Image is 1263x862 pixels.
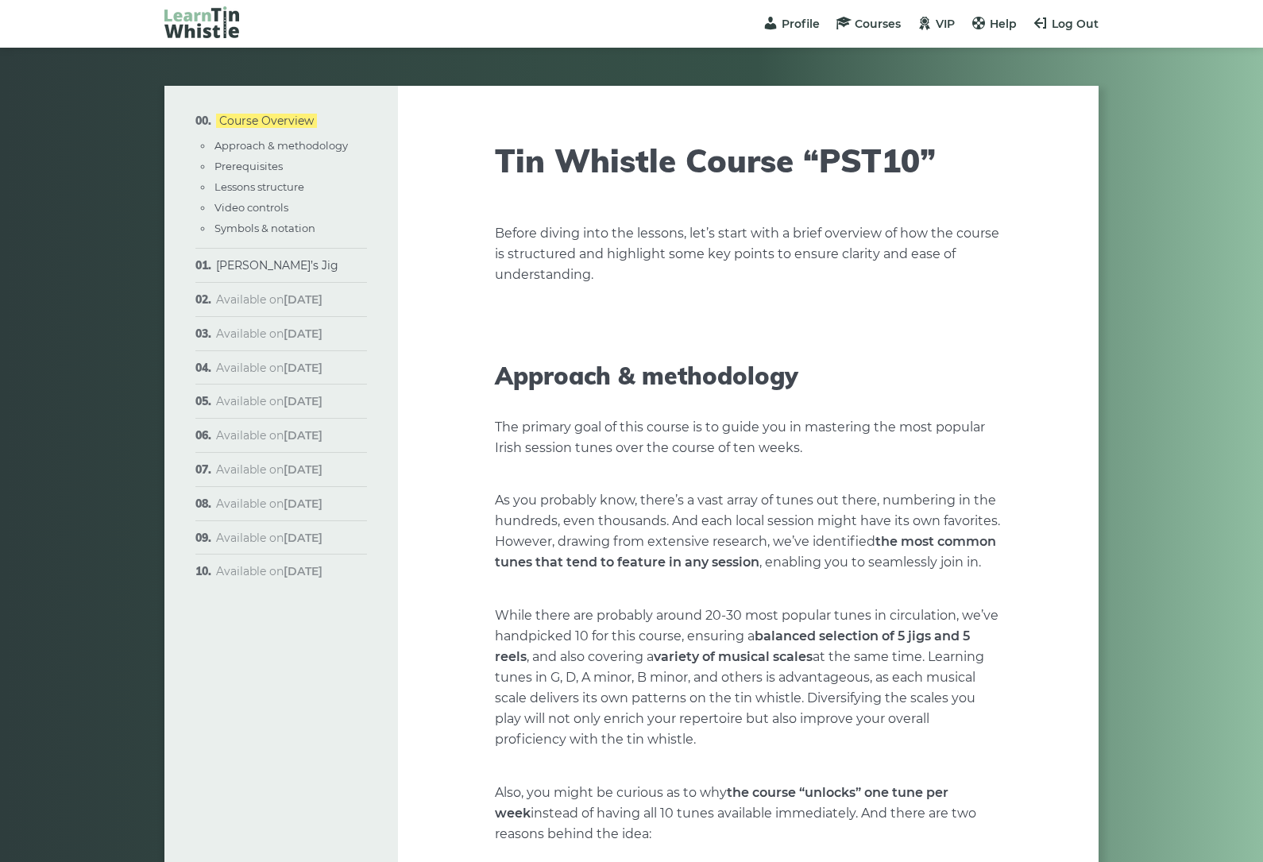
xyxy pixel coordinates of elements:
[495,490,1002,573] p: As you probably know, there’s a vast array of tunes out there, numbering in the hundreds, even th...
[495,605,1002,750] p: While there are probably around 20-30 most popular tunes in circulation, we’ve handpicked 10 for ...
[284,497,323,511] strong: [DATE]
[855,17,901,31] span: Courses
[971,17,1017,31] a: Help
[495,141,1002,180] h1: Tin Whistle Course “PST10”
[216,564,323,578] span: Available on
[782,17,820,31] span: Profile
[214,180,304,193] a: Lessons structure
[284,462,323,477] strong: [DATE]
[214,201,288,214] a: Video controls
[216,394,323,408] span: Available on
[495,223,1002,285] p: Before diving into the lessons, let’s start with a brief overview of how the course is structured...
[990,17,1017,31] span: Help
[164,6,239,38] img: LearnTinWhistle.com
[214,160,283,172] a: Prerequisites
[654,649,813,664] strong: variety of musical scales
[216,114,317,128] a: Course Overview
[216,292,323,307] span: Available on
[1052,17,1099,31] span: Log Out
[284,292,323,307] strong: [DATE]
[1033,17,1099,31] a: Log Out
[216,428,323,443] span: Available on
[495,785,948,821] strong: the course “unlocks” one tune per week
[214,222,315,234] a: Symbols & notation
[216,531,323,545] span: Available on
[495,783,1002,845] p: Also, you might be curious as to why instead of having all 10 tunes available immediately. And th...
[495,417,1002,458] p: The primary goal of this course is to guide you in mastering the most popular Irish session tunes...
[936,17,955,31] span: VIP
[216,258,338,273] a: [PERSON_NAME]’s Jig
[917,17,955,31] a: VIP
[284,394,323,408] strong: [DATE]
[495,361,1002,390] h2: Approach & methodology
[284,361,323,375] strong: [DATE]
[284,531,323,545] strong: [DATE]
[763,17,820,31] a: Profile
[216,361,323,375] span: Available on
[836,17,901,31] a: Courses
[216,497,323,511] span: Available on
[284,327,323,341] strong: [DATE]
[284,428,323,443] strong: [DATE]
[216,462,323,477] span: Available on
[216,327,323,341] span: Available on
[284,564,323,578] strong: [DATE]
[214,139,348,152] a: Approach & methodology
